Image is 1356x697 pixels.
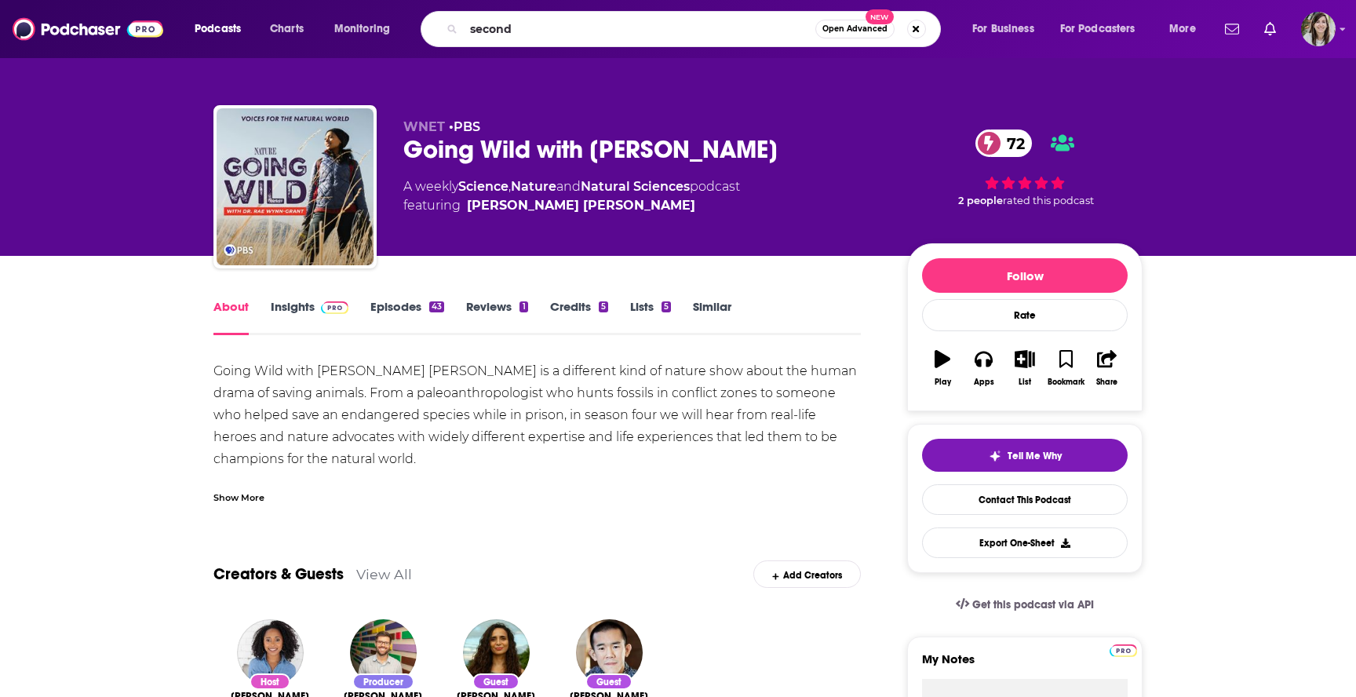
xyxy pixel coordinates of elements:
[1050,16,1158,42] button: open menu
[511,179,556,194] a: Nature
[907,119,1143,217] div: 72 2 peoplerated this podcast
[630,299,671,335] a: Lists5
[463,619,530,686] img: Ella Al-Shamahi
[1158,16,1216,42] button: open menu
[922,258,1128,293] button: Follow
[961,16,1054,42] button: open menu
[1219,16,1245,42] a: Show notifications dropdown
[449,119,480,134] span: •
[1087,340,1128,396] button: Share
[467,196,695,215] a: Dr. Rae Wynn Grant
[922,484,1128,515] a: Contact This Podcast
[581,179,690,194] a: Natural Sciences
[922,299,1128,331] div: Rate
[1110,644,1137,657] img: Podchaser Pro
[922,651,1128,679] label: My Notes
[662,301,671,312] div: 5
[519,301,527,312] div: 1
[403,119,445,134] span: WNET
[815,20,895,38] button: Open AdvancedNew
[184,16,261,42] button: open menu
[585,673,632,690] div: Guest
[472,673,519,690] div: Guest
[370,299,444,335] a: Episodes43
[550,299,608,335] a: Credits5
[356,566,412,582] a: View All
[599,301,608,312] div: 5
[436,11,956,47] div: Search podcasts, credits, & more...
[321,301,348,314] img: Podchaser Pro
[1003,195,1094,206] span: rated this podcast
[922,340,963,396] button: Play
[1048,378,1084,387] div: Bookmark
[466,299,527,335] a: Reviews1
[1045,340,1086,396] button: Bookmark
[866,9,894,24] span: New
[972,18,1034,40] span: For Business
[334,18,390,40] span: Monitoring
[975,130,1033,157] a: 72
[1301,12,1336,46] button: Show profile menu
[943,586,1106,624] a: Get this podcast via API
[508,179,511,194] span: ,
[403,196,740,215] span: featuring
[271,299,348,335] a: InsightsPodchaser Pro
[991,130,1033,157] span: 72
[1301,12,1336,46] img: User Profile
[1258,16,1282,42] a: Show notifications dropdown
[822,25,888,33] span: Open Advanced
[323,16,410,42] button: open menu
[250,673,290,690] div: Host
[922,527,1128,558] button: Export One-Sheet
[989,450,1001,462] img: tell me why sparkle
[464,16,815,42] input: Search podcasts, credits, & more...
[974,378,994,387] div: Apps
[1169,18,1196,40] span: More
[1301,12,1336,46] span: Logged in as devinandrade
[935,378,951,387] div: Play
[403,177,740,215] div: A weekly podcast
[458,179,508,194] a: Science
[350,619,417,686] img: Jakob Lewis
[429,301,444,312] div: 43
[753,560,861,588] div: Add Creators
[1110,642,1137,657] a: Pro website
[217,108,374,265] img: Going Wild with Dr. Rae Wynn-Grant
[352,673,414,690] div: Producer
[556,179,581,194] span: and
[454,119,480,134] a: PBS
[13,14,163,44] img: Podchaser - Follow, Share and Rate Podcasts
[260,16,313,42] a: Charts
[1019,378,1031,387] div: List
[963,340,1004,396] button: Apps
[958,195,1003,206] span: 2 people
[576,619,643,686] img: Ed Yong
[972,598,1094,611] span: Get this podcast via API
[213,299,249,335] a: About
[1008,450,1062,462] span: Tell Me Why
[1004,340,1045,396] button: List
[693,299,731,335] a: Similar
[1096,378,1117,387] div: Share
[270,18,304,40] span: Charts
[213,360,861,558] div: Going Wild with [PERSON_NAME] [PERSON_NAME] is a different kind of nature show about the human dr...
[922,439,1128,472] button: tell me why sparkleTell Me Why
[195,18,241,40] span: Podcasts
[1060,18,1135,40] span: For Podcasters
[237,619,304,686] img: Dr. Rae Wynn Grant
[213,564,344,584] a: Creators & Guests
